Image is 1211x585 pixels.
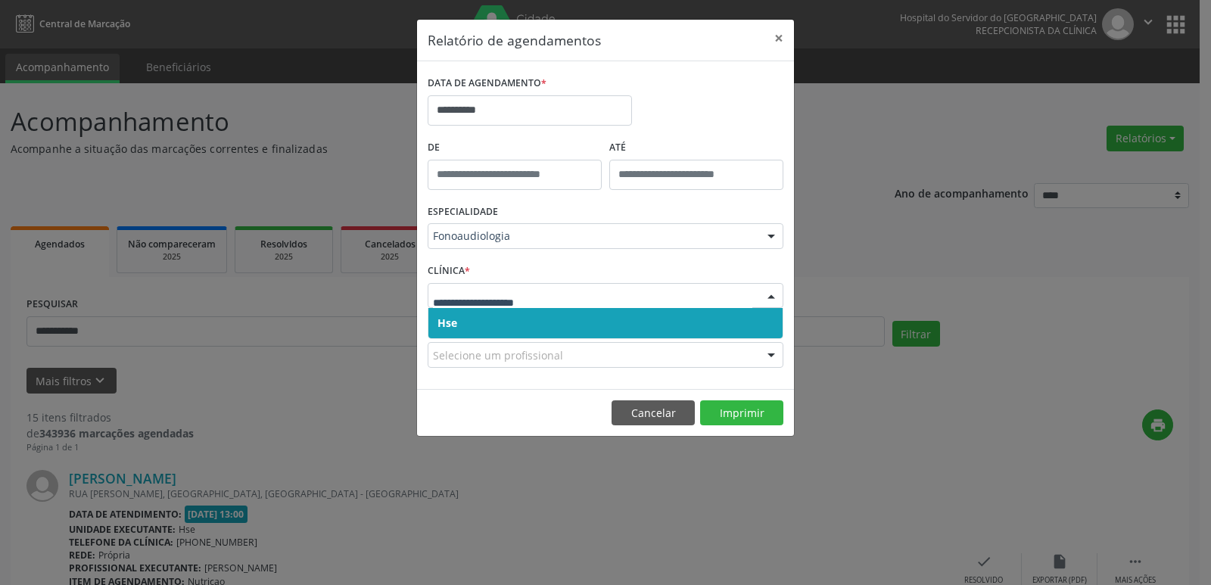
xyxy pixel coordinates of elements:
[433,229,752,244] span: Fonoaudiologia
[612,400,695,426] button: Cancelar
[428,72,546,95] label: DATA DE AGENDAMENTO
[437,316,457,330] span: Hse
[764,20,794,57] button: Close
[428,30,601,50] h5: Relatório de agendamentos
[609,136,783,160] label: ATÉ
[433,347,563,363] span: Selecione um profissional
[700,400,783,426] button: Imprimir
[428,136,602,160] label: De
[428,260,470,283] label: CLÍNICA
[428,201,498,224] label: ESPECIALIDADE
